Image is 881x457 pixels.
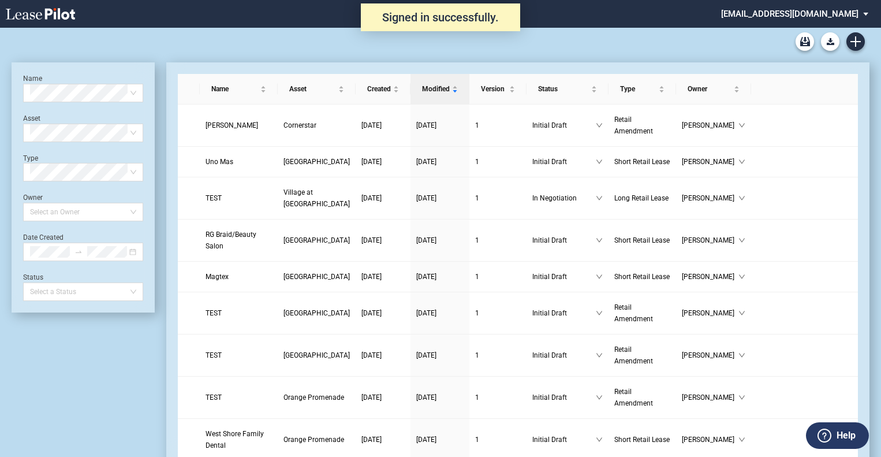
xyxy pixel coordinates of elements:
[283,156,350,168] a: [GEOGRAPHIC_DATA]
[620,83,656,95] span: Type
[283,121,316,129] span: Cornerstar
[416,194,436,202] span: [DATE]
[206,428,272,451] a: West Shore Family Dental
[206,192,272,204] a: TEST
[206,392,272,403] a: TEST
[361,194,382,202] span: [DATE]
[469,74,527,105] th: Version
[475,393,479,402] span: 1
[206,309,222,317] span: TEST
[283,187,350,210] a: Village at [GEOGRAPHIC_DATA]
[206,229,272,252] a: RG Braid/Beauty Salon
[614,386,670,409] a: Retail Amendment
[614,344,670,367] a: Retail Amendment
[283,235,350,246] a: [GEOGRAPHIC_DATA]
[532,156,596,168] span: Initial Draft
[283,271,350,283] a: [GEOGRAPHIC_DATA]
[614,436,670,444] span: Short Retail Lease
[688,83,731,95] span: Owner
[475,121,479,129] span: 1
[614,388,653,407] span: Retail Amendment
[738,394,745,401] span: down
[538,83,589,95] span: Status
[361,236,382,244] span: [DATE]
[206,231,256,250] span: RG Braid/Beauty Salon
[361,3,520,31] div: Signed in successfully.
[361,271,405,283] a: [DATE]
[200,74,278,105] th: Name
[361,434,405,445] a: [DATE]
[361,436,382,444] span: [DATE]
[283,158,350,166] span: Silas Creek Crossing
[206,307,272,319] a: TEST
[806,422,869,449] button: Help
[416,158,436,166] span: [DATE]
[475,192,521,204] a: 1
[361,158,382,166] span: [DATE]
[682,350,738,361] span: [PERSON_NAME]
[416,434,464,445] a: [DATE]
[361,392,405,403] a: [DATE]
[609,74,676,105] th: Type
[614,194,669,202] span: Long Retail Lease
[614,114,670,137] a: Retail Amendment
[416,350,464,361] a: [DATE]
[283,434,350,445] a: Orange Promenade
[596,237,603,244] span: down
[614,271,670,283] a: Short Retail Lease
[361,273,382,281] span: [DATE]
[532,192,596,204] span: In Negotiation
[283,273,350,281] span: Wood Ridge Plaza
[74,248,83,256] span: swap-right
[475,434,521,445] a: 1
[475,158,479,166] span: 1
[23,273,43,281] label: Status
[738,158,745,165] span: down
[817,32,843,51] md-menu: Download Blank Form List
[410,74,469,105] th: Modified
[283,307,350,319] a: [GEOGRAPHIC_DATA]
[416,236,436,244] span: [DATE]
[475,392,521,403] a: 1
[821,32,839,51] button: Download Blank Form
[23,75,42,83] label: Name
[532,120,596,131] span: Initial Draft
[206,350,272,361] a: TEST
[475,309,479,317] span: 1
[23,233,64,241] label: Date Created
[614,156,670,168] a: Short Retail Lease
[206,121,258,129] span: Ashley Boutique
[23,194,43,202] label: Owner
[416,235,464,246] a: [DATE]
[614,273,670,281] span: Short Retail Lease
[416,392,464,403] a: [DATE]
[283,392,350,403] a: Orange Promenade
[206,393,222,402] span: TEST
[837,428,856,443] label: Help
[682,235,738,246] span: [PERSON_NAME]
[206,351,222,359] span: TEST
[361,235,405,246] a: [DATE]
[361,192,405,204] a: [DATE]
[289,83,336,95] span: Asset
[614,434,670,445] a: Short Retail Lease
[283,393,344,402] span: Orange Promenade
[527,74,609,105] th: Status
[416,273,436,281] span: [DATE]
[596,195,603,202] span: down
[614,302,670,325] a: Retail Amendment
[682,156,738,168] span: [PERSON_NAME]
[361,393,382,402] span: [DATE]
[206,158,233,166] span: Uno Mas
[682,434,738,445] span: [PERSON_NAME]
[682,307,738,319] span: [PERSON_NAME]
[738,273,745,280] span: down
[211,83,258,95] span: Name
[361,350,405,361] a: [DATE]
[475,351,479,359] span: 1
[23,114,40,122] label: Asset
[676,74,751,105] th: Owner
[361,307,405,319] a: [DATE]
[738,436,745,443] span: down
[682,392,738,403] span: [PERSON_NAME]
